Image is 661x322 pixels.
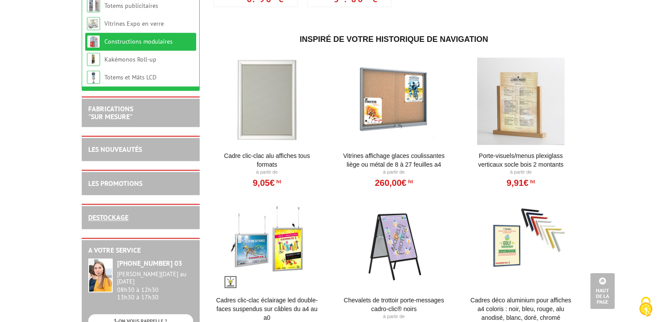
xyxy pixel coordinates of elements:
[528,178,535,185] sup: HT
[87,71,100,84] img: Totems et Mâts LCD
[104,55,156,63] a: Kakémonos Roll-up
[406,178,413,185] sup: HT
[88,213,128,222] a: DESTOCKAGE
[467,296,575,322] a: Cadres déco aluminium pour affiches A4 Coloris : Noir, bleu, rouge, alu anodisé, blanc, doré, chromé
[506,180,535,185] a: 9,91€HT
[88,179,142,188] a: LES PROMOTIONS
[300,35,488,44] span: Inspiré de votre historique de navigation
[635,296,657,318] img: Cookies (fenêtre modale)
[88,145,142,154] a: LES NOUVEAUTÉS
[375,180,413,185] a: 260,00€HT
[213,169,321,176] p: À partir de
[213,296,321,322] a: Cadres clic-clac éclairage LED double-faces suspendus sur câbles du A4 au A0
[104,38,173,45] a: Constructions modulaires
[213,151,321,169] a: Cadre Clic-Clac Alu affiches tous formats
[88,104,133,121] a: FABRICATIONS"Sur Mesure"
[274,178,281,185] sup: HT
[590,273,615,309] a: Haut de la page
[87,17,100,30] img: Vitrines Expo en verre
[340,151,448,169] a: Vitrines affichage glaces coulissantes liège ou métal de 8 à 27 feuilles A4
[104,2,158,10] a: Totems publicitaires
[340,313,448,320] p: À partir de
[104,20,164,27] a: Vitrines Expo en verre
[87,53,100,66] img: Kakémonos Roll-up
[104,73,156,81] a: Totems et Mâts LCD
[253,180,281,185] a: 9,05€HT
[467,169,575,176] p: À partir de
[87,35,100,48] img: Constructions modulaires
[340,169,448,176] p: À partir de
[88,247,193,254] h2: A votre service
[340,296,448,313] a: Chevalets de trottoir porte-messages Cadro-Clic® Noirs
[630,292,661,322] button: Cookies (fenêtre modale)
[467,151,575,169] a: Porte-Visuels/Menus Plexiglass Verticaux Socle Bois 2 Montants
